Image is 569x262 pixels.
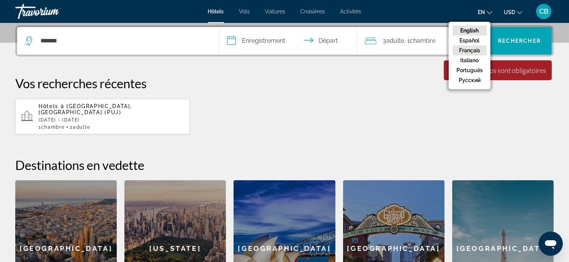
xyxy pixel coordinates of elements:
[383,37,387,44] font: 3
[219,27,357,55] button: Sélectionnez la date d’arrivée et de départ
[504,9,515,15] span: USD
[453,26,487,36] button: English
[498,38,541,44] span: Rechercher
[39,125,41,130] font: 1
[17,27,552,55] div: Widget de recherche
[39,103,132,115] span: [GEOGRAPHIC_DATA], [GEOGRAPHIC_DATA] (PUJ)
[15,2,92,21] a: Travorium
[265,8,285,15] a: Voitures
[534,3,554,19] button: Menu utilisateur
[15,99,190,134] button: Hôtels à [GEOGRAPHIC_DATA], [GEOGRAPHIC_DATA] (PUJ)[DATE] - [DATE]1Chambre2Adulte
[450,66,546,74] div: Tous les champs sont obligatoires
[387,37,405,44] span: Adulte
[340,8,361,15] a: Activités
[453,36,487,45] button: Español
[40,35,208,47] input: Rechercher une destination hôtelière
[39,103,64,109] span: Hôtels à
[39,117,184,123] p: [DATE] - [DATE]
[15,157,554,173] h2: Destinations en vedette
[73,125,90,130] span: Adulte
[487,27,552,55] button: Rechercher
[453,75,487,85] button: русский
[538,231,563,256] iframe: Bouton de lancement de la fenêtre de messagerie
[478,9,485,15] span: en
[453,65,487,75] button: Português
[41,125,65,130] span: Chambre
[453,55,487,65] button: Italiano
[208,8,224,15] a: Hôtels
[478,6,492,18] button: Changer la langue
[410,37,436,44] span: Chambre
[239,8,250,15] a: Vols
[15,76,554,91] p: Vos recherches récentes
[301,8,325,15] a: Croisières
[539,8,548,15] span: CB
[405,37,410,44] font: , 1
[357,27,487,55] button: Voyageurs : 3 adultes, 0 enfants
[504,6,522,18] button: Changer de devise
[453,45,487,55] button: Français
[70,125,73,130] font: 2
